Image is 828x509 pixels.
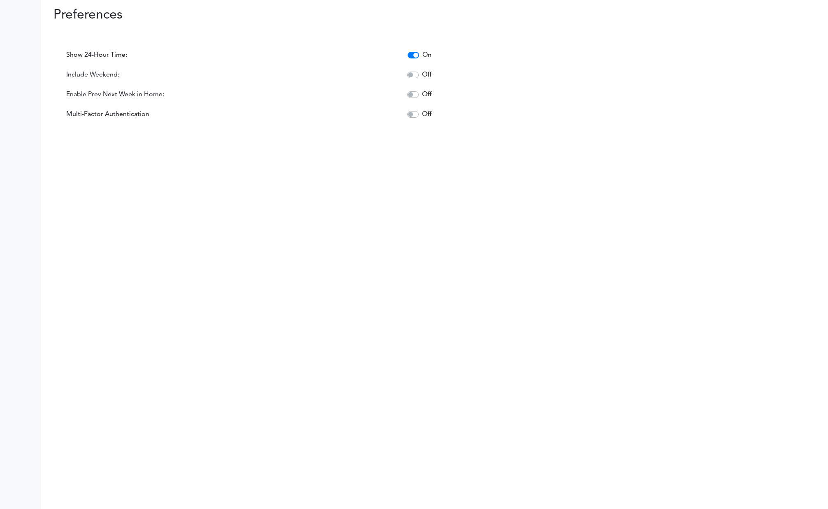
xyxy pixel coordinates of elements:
[422,90,431,100] label: Off
[422,50,431,60] label: On
[66,111,149,119] h6: Multi-Factor Authentication
[41,7,429,23] h2: Preferences
[66,51,127,59] h6: Show 24-Hour Time:
[66,91,164,99] h6: Enable Prev Next Week in Home:
[422,109,431,119] label: Off
[422,70,431,80] label: Off
[66,71,119,79] h6: Include Weekend:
